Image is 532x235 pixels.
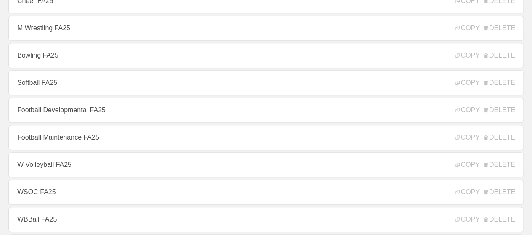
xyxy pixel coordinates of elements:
[455,24,479,32] span: COPY
[455,79,479,87] span: COPY
[8,16,524,41] a: M Wrestling FA25
[8,98,524,123] a: Football Developmental FA25
[455,134,479,141] span: COPY
[8,125,524,150] a: Football Maintenance FA25
[8,43,524,68] a: Bowling FA25
[484,106,515,114] span: DELETE
[484,52,515,59] span: DELETE
[455,106,479,114] span: COPY
[455,52,479,59] span: COPY
[8,152,524,177] a: W Volleyball FA25
[8,180,524,205] a: WSOC FA25
[381,137,532,235] iframe: Chat Widget
[484,79,515,87] span: DELETE
[8,70,524,95] a: Softball FA25
[8,207,524,232] a: WBBall FA25
[484,134,515,141] span: DELETE
[484,24,515,32] span: DELETE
